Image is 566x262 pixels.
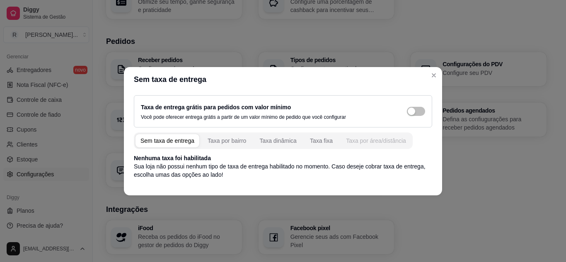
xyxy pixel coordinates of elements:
div: Taxa fixa [310,137,333,145]
header: Sem taxa de entrega [124,67,442,92]
p: Sua loja não possui nenhum tipo de taxa de entrega habilitado no momento. Caso deseje cobrar taxa... [134,162,432,179]
div: Sem taxa de entrega [140,137,194,145]
p: Nenhuma taxa foi habilitada [134,154,432,162]
p: Você pode oferecer entrega grátis a partir de um valor mínimo de pedido que você configurar [141,114,346,120]
div: Taxa dinâmica [259,137,297,145]
div: Taxa por área/distância [346,137,406,145]
label: Taxa de entrega grátis para pedidos com valor mínimo [141,104,291,111]
button: Close [427,69,440,82]
div: Taxa por bairro [208,137,246,145]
